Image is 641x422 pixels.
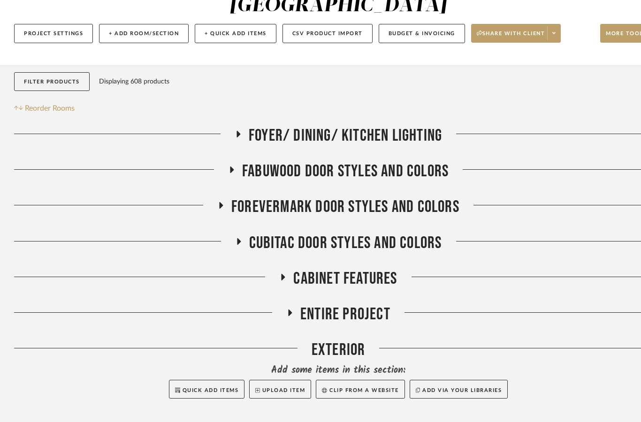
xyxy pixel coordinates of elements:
[249,380,311,399] button: Upload Item
[293,269,397,289] span: Cabinet Features
[25,103,75,114] span: Reorder Rooms
[183,388,239,393] span: Quick Add Items
[471,24,561,43] button: Share with client
[14,103,75,114] button: Reorder Rooms
[195,24,276,43] button: + Quick Add Items
[249,233,442,253] span: CUBITAC DOOR STYLES AND COLORS
[231,197,459,217] span: FOREVERMARK DOOR STYLES AND COLORS
[316,380,404,399] button: Clip from a website
[249,126,442,146] span: Foyer/ Dining/ Kitchen Lighting
[379,24,465,43] button: Budget & Invoicing
[14,72,90,91] button: Filter Products
[282,24,373,43] button: CSV Product Import
[410,380,508,399] button: Add via your libraries
[477,30,545,44] span: Share with client
[99,72,169,91] div: Displaying 608 products
[14,24,93,43] button: Project Settings
[242,161,449,181] span: FABUWOOD DOOR STYLES AND COLORS
[169,380,245,399] button: Quick Add Items
[99,24,189,43] button: + Add Room/Section
[300,304,390,324] span: Entire Project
